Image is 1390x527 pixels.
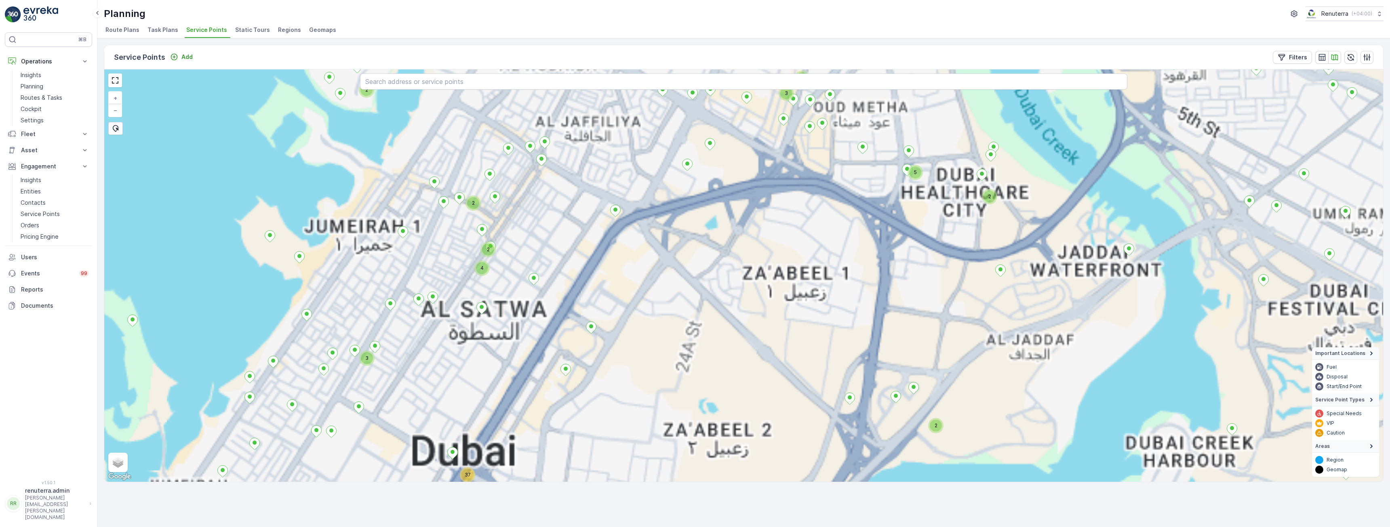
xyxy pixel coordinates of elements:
[1327,420,1334,426] p: VIP
[109,74,121,86] a: View Fullscreen
[5,298,92,314] a: Documents
[25,495,86,521] p: [PERSON_NAME][EMAIL_ADDRESS][PERSON_NAME][DOMAIN_NAME]
[1312,440,1379,453] summary: Areas
[909,166,914,171] div: 5
[104,7,145,20] p: Planning
[17,197,92,208] a: Contacts
[984,191,988,195] div: 2
[1352,10,1372,17] p: ( +04:00 )
[17,92,92,103] a: Routes & Tasks
[17,231,92,242] a: Pricing Engine
[21,94,62,102] p: Routes & Tasks
[476,262,481,267] div: 4
[482,244,487,248] div: 2
[1327,374,1348,380] p: Disposal
[5,281,92,298] a: Reports
[1306,6,1384,21] button: Renuterra(+04:00)
[1312,394,1379,406] summary: Service Point Types
[461,469,474,481] div: 37
[21,199,46,207] p: Contacts
[1321,10,1348,18] p: Renuterra
[796,72,808,84] div: 2
[25,487,86,495] p: renuterra.admin
[17,69,92,81] a: Insights
[5,6,21,23] img: logo
[7,497,20,510] div: RR
[467,197,472,202] div: 2
[796,72,801,77] div: 2
[17,220,92,231] a: Orders
[21,176,41,184] p: Insights
[109,104,121,116] a: Zoom Out
[361,352,366,357] div: 3
[21,71,41,79] p: Insights
[461,469,466,474] div: 37
[21,302,89,310] p: Documents
[21,253,89,261] p: Users
[21,286,89,294] p: Reports
[21,221,39,229] p: Orders
[984,191,996,203] div: 2
[1327,383,1362,390] p: Start/End Point
[167,52,196,62] button: Add
[5,126,92,142] button: Fleet
[21,130,76,138] p: Fleet
[17,174,92,186] a: Insights
[108,122,123,135] div: Bulk Select
[780,87,792,99] div: 3
[17,81,92,92] a: Planning
[360,73,1127,90] input: Search address or service points
[17,115,92,126] a: Settings
[1306,9,1318,18] img: Screenshot_2024-07-26_at_13.33.01.png
[105,26,139,34] span: Route Plans
[17,186,92,197] a: Entities
[147,26,178,34] span: Task Plans
[5,487,92,521] button: RRrenuterra.admin[PERSON_NAME][EMAIL_ADDRESS][PERSON_NAME][DOMAIN_NAME]
[109,454,127,471] a: Layers
[109,92,121,104] a: Zoom In
[106,471,133,482] a: Open this area in Google Maps (opens a new window)
[5,158,92,174] button: Engagement
[1327,457,1344,463] p: Region
[1312,347,1379,360] summary: Important Locations
[5,53,92,69] button: Operations
[1273,51,1312,64] button: Filters
[21,269,74,277] p: Events
[186,26,227,34] span: Service Points
[5,249,92,265] a: Users
[780,87,785,92] div: 3
[17,208,92,220] a: Service Points
[1315,397,1365,403] span: Service Point Types
[23,6,58,23] img: logo_light-DOdMpM7g.png
[1315,443,1330,449] span: Areas
[17,103,92,115] a: Cockpit
[235,26,270,34] span: Static Tours
[21,105,42,113] p: Cockpit
[114,107,118,113] span: −
[21,146,76,154] p: Asset
[21,57,76,65] p: Operations
[361,352,373,364] div: 3
[106,471,133,482] img: Google
[360,84,373,96] div: 2
[930,420,942,432] div: 2
[21,162,76,170] p: Engagement
[482,244,494,256] div: 2
[309,26,336,34] span: Geomaps
[1327,466,1347,473] p: Geomap
[1327,364,1337,370] p: Fuel
[1315,350,1365,357] span: Important Locations
[78,36,86,43] p: ⌘B
[5,265,92,281] a: Events99
[181,53,193,61] p: Add
[21,210,60,218] p: Service Points
[21,233,59,241] p: Pricing Engine
[467,197,479,209] div: 2
[114,94,117,101] span: +
[21,82,43,90] p: Planning
[909,166,921,178] div: 5
[1327,410,1362,417] p: Special Needs
[1327,430,1345,436] p: Caution
[21,116,44,124] p: Settings
[5,142,92,158] button: Asset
